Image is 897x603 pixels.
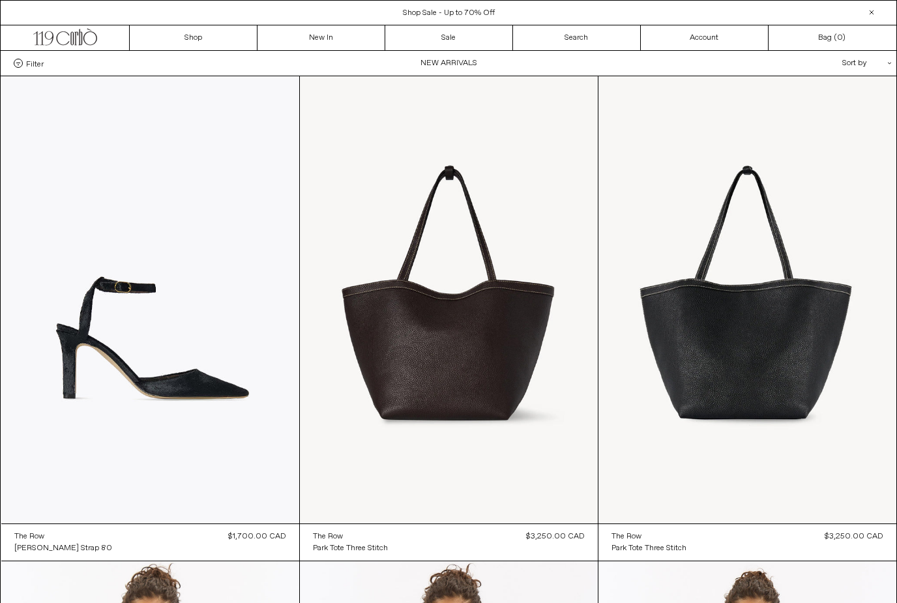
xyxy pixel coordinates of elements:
[385,25,513,50] a: Sale
[403,8,495,18] a: Shop Sale - Up to 70% Off
[611,531,641,542] div: The Row
[14,531,44,542] div: The Row
[825,531,883,542] div: $3,250.00 CAD
[14,531,112,542] a: The Row
[769,25,896,50] a: Bag ()
[257,25,385,50] a: New In
[837,33,842,43] span: 0
[300,76,598,523] img: The Row Park Tote Three Stitch
[611,542,686,554] a: Park Tote Three Stitch
[313,542,388,554] a: Park Tote Three Stitch
[14,542,112,554] a: [PERSON_NAME] Strap 80
[766,51,883,76] div: Sort by
[313,531,388,542] a: The Row
[313,531,343,542] div: The Row
[130,25,257,50] a: Shop
[641,25,769,50] a: Account
[228,531,286,542] div: $1,700.00 CAD
[598,76,896,523] img: The Row Park Tote Three Stitch
[26,59,44,68] span: Filter
[611,531,686,542] a: The Row
[526,531,585,542] div: $3,250.00 CAD
[513,25,641,50] a: Search
[1,76,299,523] img: The Row Carla Ankle Strap
[837,32,846,44] span: )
